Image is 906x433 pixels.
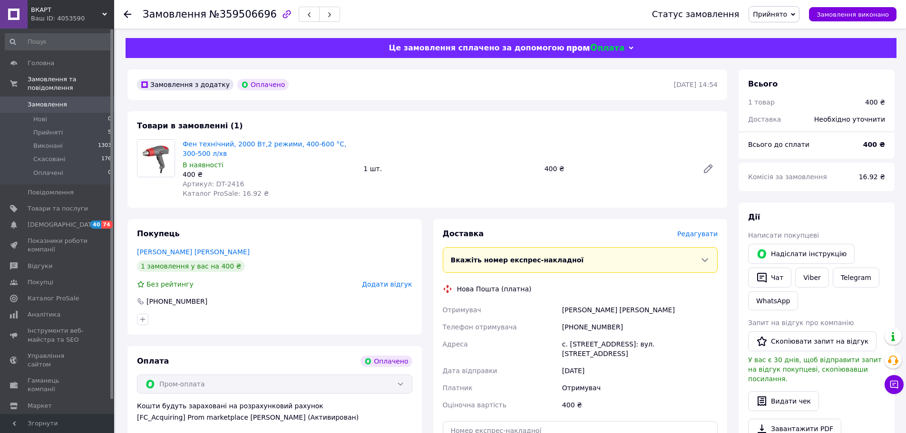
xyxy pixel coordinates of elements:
[28,376,88,394] span: Гаманець компанії
[443,229,484,238] span: Доставка
[237,79,289,90] div: Оплачено
[451,256,584,264] span: Вкажіть номер експрес-накладної
[183,170,356,179] div: 400 ₴
[389,43,564,52] span: Це замовлення сплачено за допомогою
[28,294,79,303] span: Каталог ProSale
[31,6,102,14] span: ВКАРТ
[28,310,60,319] span: Аналітика
[560,396,720,414] div: 400 ₴
[137,140,175,177] img: Фен технiчний, 2000 Вт,2 режими, 400-600 °C, 300-500 л/хв
[33,155,66,164] span: Скасовані
[748,115,781,123] span: Доставка
[108,169,111,177] span: 0
[28,278,53,287] span: Покупці
[748,231,819,239] span: Написати покупцеві
[28,352,88,369] span: Управління сайтом
[748,212,760,221] span: Дії
[865,97,885,107] div: 400 ₴
[90,221,101,229] span: 40
[885,375,904,394] button: Чат з покупцем
[833,268,879,288] a: Telegram
[443,306,481,314] span: Отримувач
[5,33,112,50] input: Пошук
[748,391,819,411] button: Видати чек
[753,10,787,18] span: Прийнято
[28,221,98,229] span: [DEMOGRAPHIC_DATA]
[146,297,208,306] div: [PHONE_NUMBER]
[143,9,206,20] span: Замовлення
[560,318,720,336] div: [PHONE_NUMBER]
[748,319,854,327] span: Запит на відгук про компанію
[33,115,47,124] span: Нові
[137,229,180,238] span: Покупець
[28,327,88,344] span: Інструменти веб-майстра та SEO
[795,268,828,288] a: Viber
[748,244,855,264] button: Надіслати інструкцію
[859,173,885,181] span: 16.92 ₴
[748,356,882,383] span: У вас є 30 днів, щоб відправити запит на відгук покупцеві, скопіювавши посилання.
[183,161,224,169] span: В наявності
[137,260,245,272] div: 1 замовлення у вас на 400 ₴
[443,401,507,409] span: Оціночна вартість
[674,81,718,88] time: [DATE] 14:54
[541,162,695,175] div: 400 ₴
[28,100,67,109] span: Замовлення
[443,367,497,375] span: Дата відправки
[560,379,720,396] div: Отримувач
[443,340,468,348] span: Адреса
[183,140,346,157] a: Фен технiчний, 2000 Вт,2 режими, 400-600 °C, 300-500 л/хв
[183,180,244,188] span: Артикул: DT-2416
[809,7,896,21] button: Замовлення виконано
[137,413,412,422] div: [FC_Acquiring] Prom marketplace [PERSON_NAME] (Активирован)
[748,141,809,148] span: Всього до сплати
[560,362,720,379] div: [DATE]
[124,10,131,19] div: Повернутися назад
[137,356,169,366] span: Оплата
[443,384,473,392] span: Платник
[443,323,517,331] span: Телефон отримувача
[108,128,111,137] span: 5
[362,280,412,288] span: Додати відгук
[567,44,624,53] img: evopay logo
[748,291,798,310] a: WhatsApp
[137,401,412,422] div: Кошти будуть зараховані на розрахунковий рахунок
[817,11,889,18] span: Замовлення виконано
[33,142,63,150] span: Виконані
[137,248,250,256] a: [PERSON_NAME] [PERSON_NAME]
[33,128,63,137] span: Прийняті
[101,155,111,164] span: 176
[455,284,534,294] div: Нова Пошта (платна)
[31,14,114,23] div: Ваш ID: 4053590
[146,280,194,288] span: Без рейтингу
[748,173,827,181] span: Комісія за замовлення
[183,190,269,197] span: Каталог ProSale: 16.92 ₴
[137,79,234,90] div: Замовлення з додатку
[28,262,52,270] span: Відгуки
[748,98,775,106] span: 1 товар
[98,142,111,150] span: 1303
[108,115,111,124] span: 0
[137,121,243,130] span: Товари в замовленні (1)
[748,268,791,288] button: Чат
[209,9,277,20] span: №359506696
[360,356,412,367] div: Оплачено
[28,237,88,254] span: Показники роботи компанії
[360,162,540,175] div: 1 шт.
[28,204,88,213] span: Товари та послуги
[809,109,891,130] div: Необхідно уточнити
[101,221,112,229] span: 74
[652,10,740,19] div: Статус замовлення
[28,75,114,92] span: Замовлення та повідомлення
[28,188,74,197] span: Повідомлення
[28,59,54,67] span: Головна
[863,141,885,148] b: 400 ₴
[33,169,63,177] span: Оплачені
[560,301,720,318] div: [PERSON_NAME] [PERSON_NAME]
[748,331,877,351] button: Скопіювати запит на відгук
[28,402,52,410] span: Маркет
[677,230,718,238] span: Редагувати
[560,336,720,362] div: с. [STREET_ADDRESS]: вул. [STREET_ADDRESS]
[699,159,718,178] a: Редагувати
[748,79,778,88] span: Всього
